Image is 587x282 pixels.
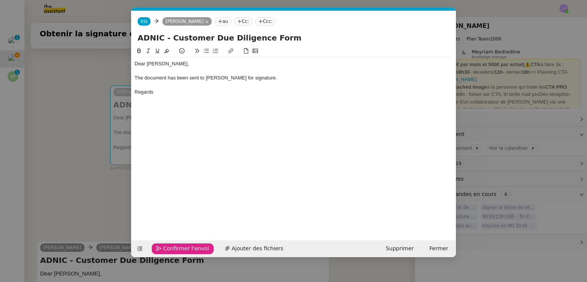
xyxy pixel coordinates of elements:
span: Iris [141,19,148,24]
span: Fermer [430,244,448,253]
span: Ajouter des fichiers [232,244,283,253]
div: Regards [135,89,453,96]
button: Supprimer [381,243,418,254]
div: Dear [PERSON_NAME], [135,60,453,67]
input: Subject [138,32,450,44]
span: Supprimer [386,244,413,253]
span: Confirmer l'envoi [163,244,209,253]
nz-tag: Ccc: [255,17,276,26]
nz-tag: [PERSON_NAME] [162,17,212,26]
div: The document has been sent to [PERSON_NAME] for signature. [135,75,453,81]
button: Ajouter des fichiers [220,243,288,254]
button: Confirmer l'envoi [152,243,214,254]
nz-tag: Cc: [234,17,252,26]
nz-tag: au [215,17,231,26]
button: Fermer [425,243,453,254]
